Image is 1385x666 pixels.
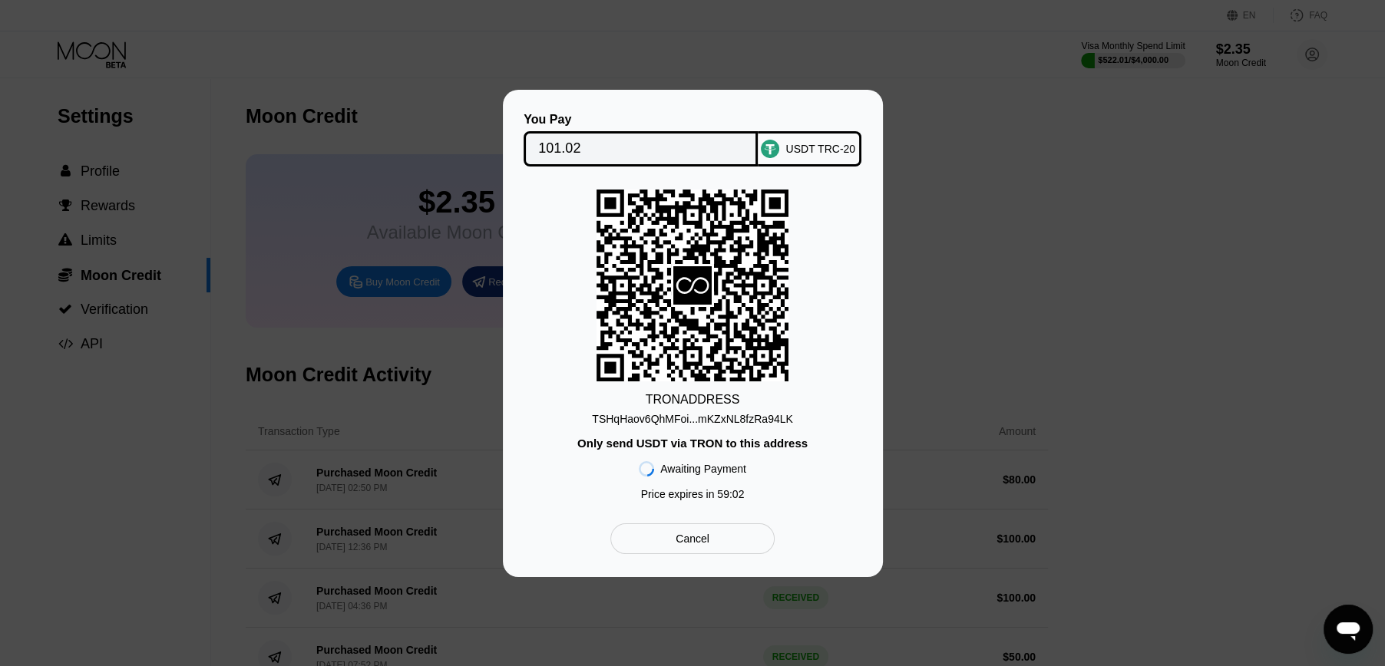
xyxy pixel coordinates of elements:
[717,488,744,500] span: 59 : 02
[660,463,746,475] div: Awaiting Payment
[1324,605,1373,654] iframe: Mesajlaşma penceresini başlatma düğmesi
[592,407,792,425] div: TSHqHaov6QhMFoi...mKZxNL8fzRa94LK
[785,143,855,155] div: USDT TRC-20
[676,532,709,546] div: Cancel
[592,413,792,425] div: TSHqHaov6QhMFoi...mKZxNL8fzRa94LK
[577,437,808,450] div: Only send USDT via TRON to this address
[646,393,740,407] div: TRON ADDRESS
[641,488,745,500] div: Price expires in
[526,113,860,166] div: You PayUSDT TRC-20
[610,523,774,554] div: Cancel
[524,113,758,127] div: You Pay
